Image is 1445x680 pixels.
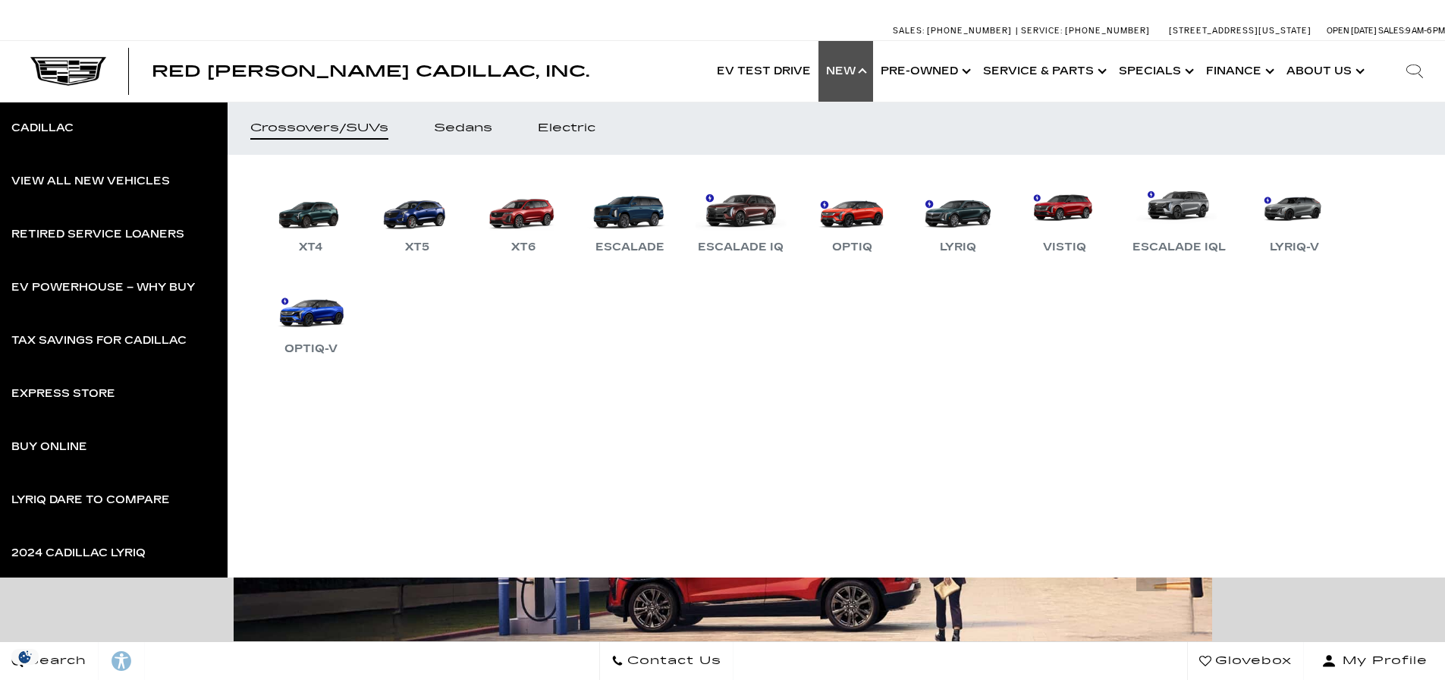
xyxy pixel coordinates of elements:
a: Escalade IQ [690,178,791,257]
div: Buy Online [11,442,87,452]
a: EV Test Drive [709,41,818,102]
span: Search [24,650,86,672]
a: Electric [515,102,618,155]
div: OPTIQ-V [277,340,345,358]
a: Service & Parts [975,41,1111,102]
div: XT6 [504,238,543,257]
div: Escalade [588,238,672,257]
a: XT4 [265,178,357,257]
button: Open user profile menu [1304,642,1445,680]
span: Contact Us [624,650,721,672]
span: Sales: [893,26,925,36]
div: Escalade IQL [1125,238,1233,257]
span: Glovebox [1211,650,1292,672]
div: VISTIQ [1035,238,1094,257]
a: New [818,41,873,102]
div: Crossovers/SUVs [250,123,388,134]
a: Specials [1111,41,1198,102]
span: Service: [1021,26,1063,36]
img: Cadillac Dark Logo with Cadillac White Text [30,57,106,86]
a: VISTIQ [1019,178,1110,257]
span: Open [DATE] [1327,26,1377,36]
a: Escalade [584,178,675,257]
a: Crossovers/SUVs [228,102,411,155]
a: Glovebox [1187,642,1304,680]
img: Opt-Out Icon [8,649,42,665]
div: LYRIQ [932,238,984,257]
div: Tax Savings for Cadillac [11,335,187,346]
span: Sales: [1378,26,1406,36]
a: Pre-Owned [873,41,975,102]
span: 9 AM-6 PM [1406,26,1445,36]
div: OPTIQ [825,238,880,257]
a: OPTIQ-V [265,279,357,358]
a: OPTIQ [806,178,897,257]
div: Cadillac [11,123,74,134]
div: Sedans [434,123,492,134]
span: My Profile [1337,650,1428,672]
div: Electric [538,123,595,134]
div: View All New Vehicles [11,176,170,187]
a: XT6 [478,178,569,257]
div: LYRIQ-V [1262,238,1327,257]
div: EV Powerhouse – Why Buy [11,282,195,293]
div: XT5 [397,238,437,257]
a: Finance [1198,41,1279,102]
a: XT5 [372,178,463,257]
a: Escalade IQL [1125,178,1233,257]
div: XT4 [291,238,331,257]
div: 2024 Cadillac LYRIQ [11,548,146,559]
div: Escalade IQ [690,238,791,257]
span: Red [PERSON_NAME] Cadillac, Inc. [152,62,589,80]
span: [PHONE_NUMBER] [927,26,1012,36]
div: LYRIQ Dare to Compare [11,495,170,505]
a: LYRIQ [913,178,1004,257]
a: Contact Us [599,642,733,680]
div: Express Store [11,389,115,399]
a: Sales: [PHONE_NUMBER] [893,27,1016,35]
a: Service: [PHONE_NUMBER] [1016,27,1154,35]
div: Retired Service Loaners [11,229,184,240]
a: About Us [1279,41,1369,102]
section: Click to Open Cookie Consent Modal [8,649,42,665]
a: LYRIQ-V [1249,178,1340,257]
a: [STREET_ADDRESS][US_STATE] [1169,26,1311,36]
span: [PHONE_NUMBER] [1065,26,1150,36]
a: Sedans [411,102,515,155]
a: Red [PERSON_NAME] Cadillac, Inc. [152,64,589,79]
